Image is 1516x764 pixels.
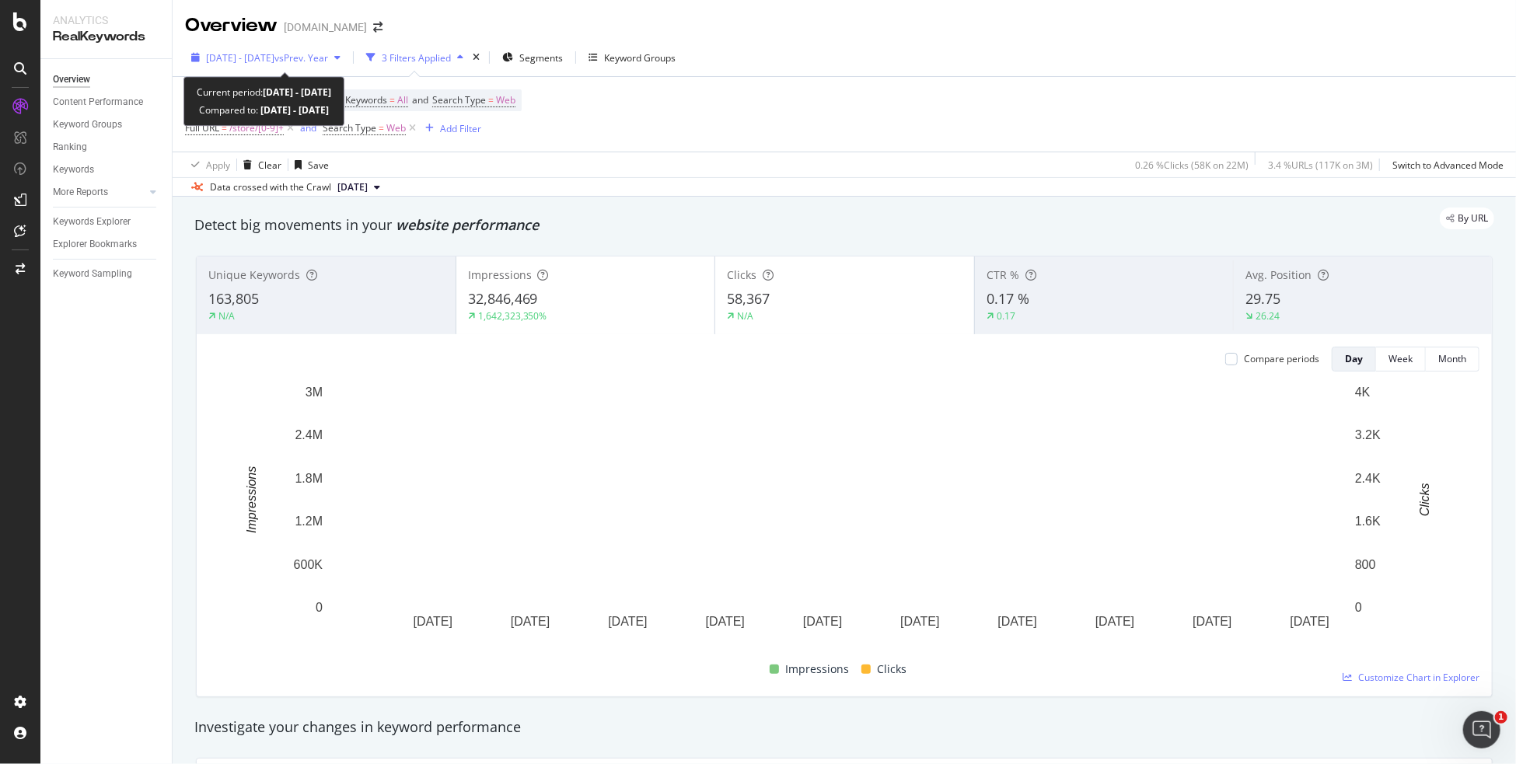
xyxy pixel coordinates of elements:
span: Customize Chart in Explorer [1358,671,1479,684]
span: Web [496,89,515,111]
div: Keyword Groups [53,117,122,133]
text: 0 [1355,601,1362,614]
div: Keyword Groups [604,51,676,65]
text: [DATE] [706,616,745,629]
span: = [222,121,227,134]
div: Overview [185,12,278,39]
button: Clear [237,152,281,177]
span: Impressions [468,267,532,282]
span: 32,846,469 [468,289,538,308]
text: [DATE] [998,616,1037,629]
div: More Reports [53,184,108,201]
button: 3 Filters Applied [360,45,470,70]
text: [DATE] [1193,616,1231,629]
text: 1.8M [295,472,323,485]
a: Customize Chart in Explorer [1343,671,1479,684]
button: Month [1426,347,1479,372]
span: [DATE] - [DATE] [206,51,274,65]
div: 26.24 [1256,309,1280,323]
div: 3 Filters Applied [382,51,451,65]
button: Switch to Advanced Mode [1386,152,1504,177]
span: 58,367 [727,289,770,308]
div: Explorer Bookmarks [53,236,137,253]
span: 29.75 [1245,289,1280,308]
div: Data crossed with the Crawl [210,180,331,194]
div: N/A [737,309,753,323]
span: = [389,93,395,106]
text: 2.4K [1355,472,1381,485]
span: Clicks [877,660,906,679]
span: Impressions [785,660,849,679]
button: Keyword Groups [582,45,682,70]
text: 1.6K [1355,515,1381,528]
div: arrow-right-arrow-left [373,22,382,33]
span: = [488,93,494,106]
text: 3.2K [1355,428,1381,441]
div: Overview [53,72,90,88]
div: Keywords [53,162,94,178]
span: vs Prev. Year [274,51,328,65]
span: Web [386,117,406,139]
text: [DATE] [900,616,939,629]
span: /store/[0-9]+ [229,117,284,139]
button: Save [288,152,329,177]
div: 0.17 [997,309,1015,323]
span: Search Type [323,121,376,134]
div: Week [1389,352,1413,365]
text: [DATE] [1095,616,1134,629]
span: 1 [1495,711,1507,724]
span: Full URL [185,121,219,134]
div: Content Performance [53,94,143,110]
text: 600K [294,558,323,571]
span: Segments [519,51,563,65]
div: Ranking [53,139,87,155]
span: Clicks [727,267,756,282]
div: Day [1345,352,1363,365]
svg: A chart. [209,384,1469,654]
text: 2.4M [295,428,323,441]
b: [DATE] - [DATE] [258,103,329,117]
a: More Reports [53,184,145,201]
a: Keywords Explorer [53,214,161,230]
text: [DATE] [608,616,647,629]
a: Explorer Bookmarks [53,236,161,253]
span: 0.17 % [987,289,1029,308]
span: Keywords [345,93,387,106]
iframe: Intercom live chat [1463,711,1500,748]
text: [DATE] [414,616,452,629]
text: 3M [306,385,323,399]
div: Add Filter [440,122,481,135]
text: 800 [1355,558,1376,571]
button: Segments [496,45,569,70]
div: Compare periods [1244,352,1319,365]
span: CTR % [987,267,1019,282]
text: Clicks [1418,483,1431,517]
div: Save [308,159,329,172]
span: = [379,121,384,134]
a: Overview [53,72,161,88]
button: [DATE] [331,178,386,197]
div: N/A [218,309,235,323]
span: All [397,89,408,111]
text: [DATE] [803,616,842,629]
div: Keywords Explorer [53,214,131,230]
div: Compared to: [199,101,329,119]
span: Unique Keywords [208,267,300,282]
button: Apply [185,152,230,177]
a: Keyword Groups [53,117,161,133]
span: 2025 Aug. 25th [337,180,368,194]
span: Search Type [432,93,486,106]
button: [DATE] - [DATE]vsPrev. Year [185,45,347,70]
text: 1.2M [295,515,323,528]
span: By URL [1458,214,1488,223]
span: Avg. Position [1245,267,1312,282]
div: 0.26 % Clicks ( 58K on 22M ) [1135,159,1249,172]
div: [DOMAIN_NAME] [284,19,367,35]
div: times [470,50,483,65]
div: Analytics [53,12,159,28]
div: Switch to Advanced Mode [1392,159,1504,172]
div: Current period: [197,83,331,101]
div: RealKeywords [53,28,159,46]
button: Add Filter [419,119,481,138]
